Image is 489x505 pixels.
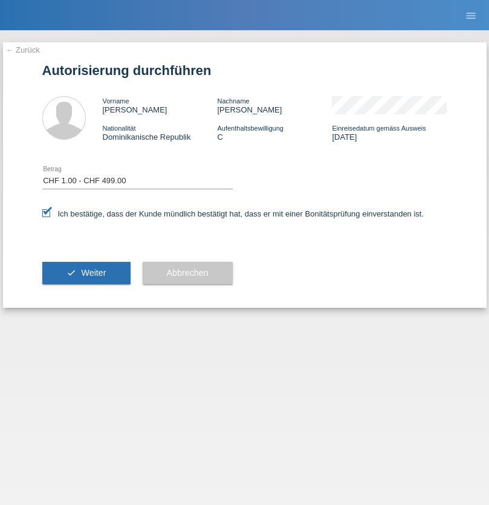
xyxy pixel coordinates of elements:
[42,262,131,285] button: check Weiter
[81,268,106,278] span: Weiter
[459,11,483,19] a: menu
[217,123,332,142] div: C
[103,96,218,114] div: [PERSON_NAME]
[6,45,40,54] a: ← Zurück
[167,268,209,278] span: Abbrechen
[217,97,249,105] span: Nachname
[42,209,424,218] label: Ich bestätige, dass der Kunde mündlich bestätigt hat, dass er mit einer Bonitätsprüfung einversta...
[143,262,233,285] button: Abbrechen
[217,125,283,132] span: Aufenthaltsbewilligung
[217,96,332,114] div: [PERSON_NAME]
[103,97,129,105] span: Vorname
[103,123,218,142] div: Dominikanische Republik
[42,63,447,78] h1: Autorisierung durchführen
[465,10,477,22] i: menu
[332,123,447,142] div: [DATE]
[332,125,426,132] span: Einreisedatum gemäss Ausweis
[103,125,136,132] span: Nationalität
[66,268,76,278] i: check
